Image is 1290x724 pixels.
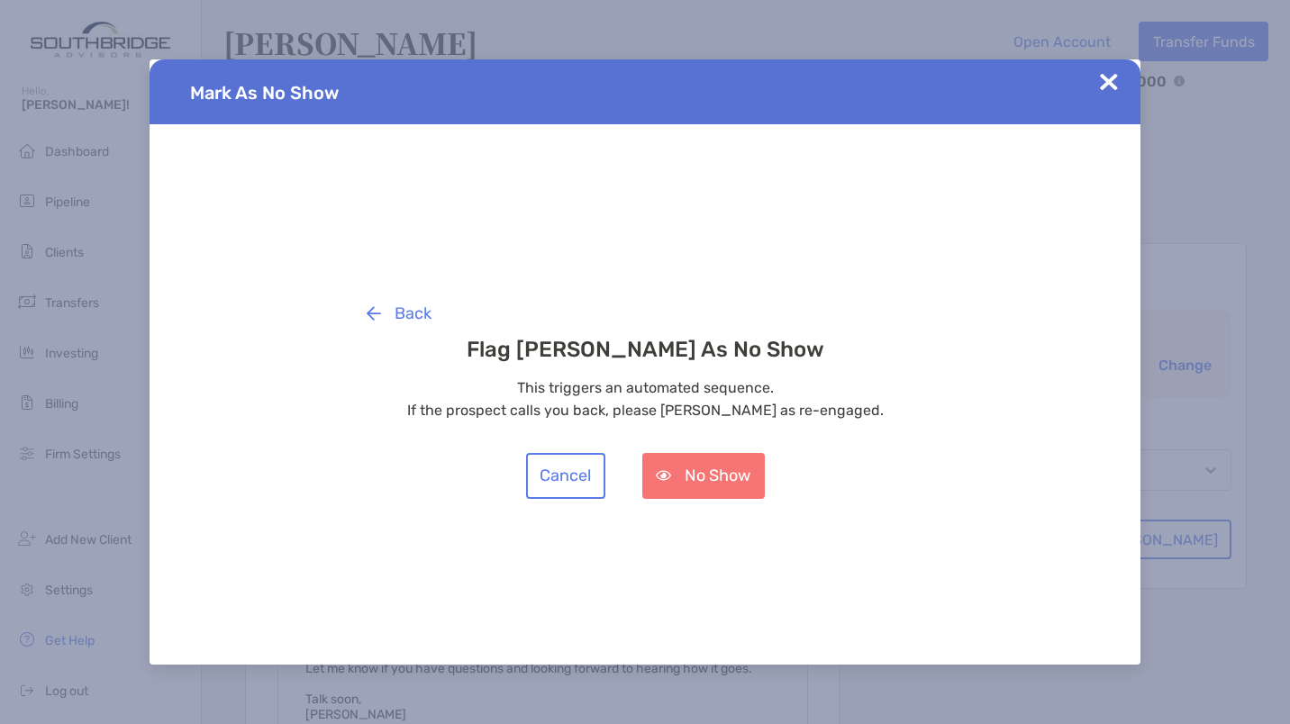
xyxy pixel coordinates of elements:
[1100,73,1118,91] img: Close Updates Zoe
[352,337,938,362] h3: Flag [PERSON_NAME] As No Show
[352,291,445,337] button: Back
[526,453,605,499] button: Cancel
[352,399,938,421] p: If the prospect calls you back, please [PERSON_NAME] as re-engaged.
[367,306,381,321] img: button icon
[642,453,765,499] button: No Show
[352,376,938,399] p: This triggers an automated sequence.
[190,82,339,104] span: Mark As No Show
[656,470,671,481] img: button icon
